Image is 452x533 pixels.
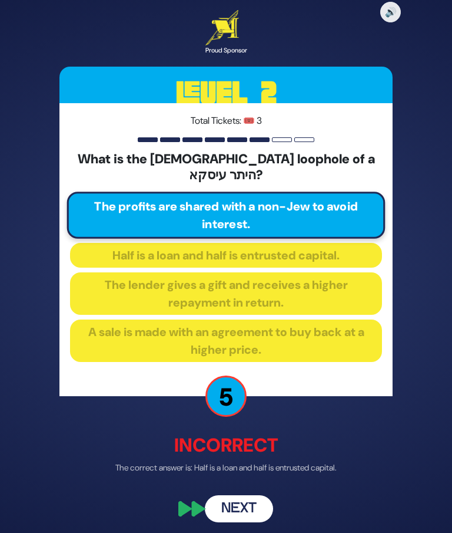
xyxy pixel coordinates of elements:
[59,67,393,120] h3: Level 2
[380,2,401,22] button: 🔊
[59,432,393,460] p: Incorrect
[70,114,382,129] p: Total Tickets: 🎟️ 3
[205,376,247,417] p: 5
[70,244,382,268] button: Half is a loan and half is entrusted capital.
[70,320,382,363] button: A sale is made with an agreement to buy back at a higher price.
[67,192,385,239] button: The profits are shared with a non-Jew to avoid interest.
[205,496,273,523] button: Next
[205,45,247,55] div: Proud Sponsor
[70,152,382,183] h5: What is the [DEMOGRAPHIC_DATA] loophole of a היתר עיסקא?
[205,10,238,45] img: Artscroll
[70,273,382,315] button: The lender gives a gift and receives a higher repayment in return.
[59,462,393,475] p: The correct answer is: Half is a loan and half is entrusted capital.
